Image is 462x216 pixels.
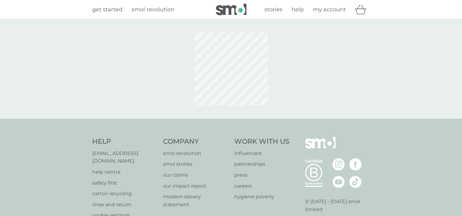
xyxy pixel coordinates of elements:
a: partnerships [234,160,289,168]
a: our impact report [163,182,228,190]
img: visit the smol Instagram page [333,158,345,171]
a: carton recycling [92,190,157,198]
a: our claims [163,171,228,179]
a: modern slavery statement [163,193,228,208]
a: smol stories [163,160,228,168]
span: get started [92,6,122,13]
img: visit the smol Youtube page [333,176,345,188]
img: smol [305,137,336,158]
a: careers [234,182,289,190]
a: help [292,5,304,14]
span: my account [313,6,346,13]
a: safety first [92,179,157,187]
p: © [DATE] - [DATE] smol limited [305,198,370,213]
span: help [292,6,304,13]
a: influencers [234,149,289,157]
h4: Work With Us [234,137,289,146]
a: smol revolution [163,149,228,157]
img: visit the smol Facebook page [349,158,362,171]
a: help centre [92,168,157,176]
h4: Help [92,137,157,146]
span: stories [264,6,282,13]
img: smol [216,4,246,15]
span: smol revolution [132,6,174,13]
a: press [234,171,289,179]
a: get started [92,5,122,14]
a: stories [264,5,282,14]
h4: Company [163,137,228,146]
a: [EMAIL_ADDRESS][DOMAIN_NAME] [92,149,157,165]
a: smol revolution [132,5,174,14]
img: visit the smol Tiktok page [349,176,362,188]
a: hygiene poverty [234,193,289,201]
a: rinse and return [92,201,157,209]
div: basket [355,3,370,16]
a: my account [313,5,346,14]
